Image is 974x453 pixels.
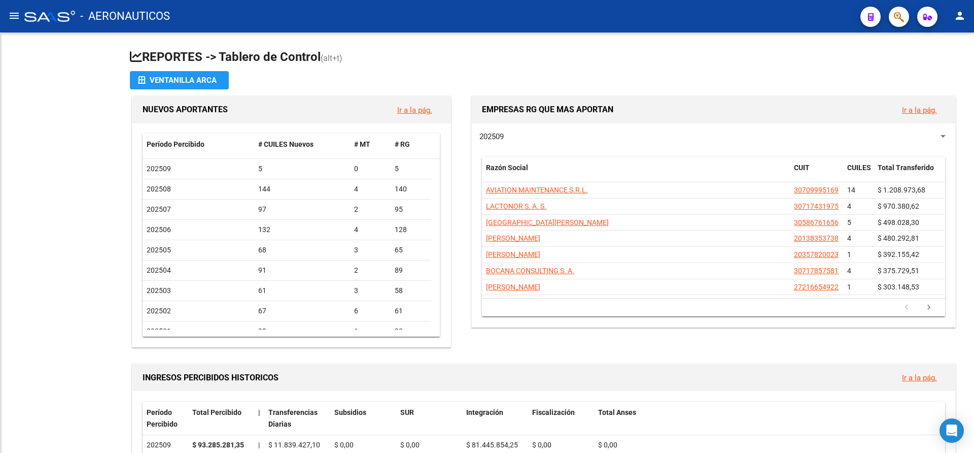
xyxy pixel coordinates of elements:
span: 202501 [147,327,171,335]
span: [PERSON_NAME] [486,234,540,242]
mat-icon: person [954,10,966,22]
a: go to previous page [897,302,916,313]
span: $ 1.208.973,68 [878,186,925,194]
span: 202504 [147,266,171,274]
div: 144 [258,183,346,195]
div: 92 [395,326,427,337]
span: 1 [847,283,851,291]
span: Total Transferido [878,164,934,172]
div: 61 [258,285,346,297]
span: Período Percibido [147,140,204,148]
datatable-header-cell: Período Percibido [143,134,254,155]
span: [PERSON_NAME] [486,283,540,291]
span: 4 [847,202,851,210]
div: 65 [395,244,427,256]
span: # CUILES Nuevos [258,140,314,148]
span: NUEVOS APORTANTES [143,105,228,114]
div: Ventanilla ARCA [138,71,221,89]
div: 2 [354,204,387,215]
div: 6 [354,326,387,337]
span: 20138353738 [794,234,839,242]
datatable-header-cell: Total Transferido [874,157,945,190]
span: 30717857581 [794,267,839,275]
span: $ 970.380,62 [878,202,919,210]
span: Total Percibido [192,408,241,416]
div: 4 [354,224,387,236]
datatable-header-cell: | [254,402,264,435]
button: Ventanilla ARCA [130,71,229,89]
datatable-header-cell: CUILES [843,157,874,190]
div: 0 [354,163,387,175]
datatable-header-cell: Fiscalización [528,402,594,435]
span: EMPRESAS RG QUE MAS APORTAN [482,105,613,114]
span: INGRESOS PERCIBIDOS HISTORICOS [143,373,279,382]
span: CUIT [794,164,810,172]
span: 202509 [147,165,171,173]
a: Ir a la pág. [902,106,937,115]
span: AVIATION MAINTENANCE S.R.L. [486,186,588,194]
div: 132 [258,224,346,236]
div: 89 [395,265,427,276]
span: SUR [400,408,414,416]
span: Transferencias Diarias [268,408,318,428]
datatable-header-cell: Período Percibido [143,402,188,435]
span: 30586761656 [794,218,839,226]
span: $ 11.839.427,10 [268,441,320,449]
span: # RG [395,140,410,148]
span: 14 [847,186,855,194]
span: 4 [847,267,851,275]
datatable-header-cell: # MT [350,134,391,155]
datatable-header-cell: SUR [396,402,462,435]
span: [GEOGRAPHIC_DATA][PERSON_NAME] [486,218,609,226]
div: 98 [258,326,346,337]
datatable-header-cell: Total Percibido [188,402,254,435]
strong: $ 93.285.281,35 [192,441,244,449]
div: 202509 [147,439,184,451]
span: $ 81.445.854,25 [466,441,518,449]
div: 6 [354,305,387,317]
a: go to next page [919,302,938,313]
span: 4 [847,234,851,242]
span: Fiscalización [532,408,575,416]
span: $ 0,00 [598,441,617,449]
span: 1 [847,250,851,258]
span: - AERONAUTICOS [80,5,170,27]
span: $ 303.148,53 [878,283,919,291]
datatable-header-cell: Transferencias Diarias [264,402,330,435]
div: 3 [354,285,387,297]
span: LACTONOR S. A. S. [486,202,546,210]
span: CUILES [847,164,871,172]
div: Open Intercom Messenger [940,418,964,443]
span: $ 498.028,30 [878,218,919,226]
h1: REPORTES -> Tablero de Control [130,49,958,67]
span: $ 0,00 [400,441,420,449]
div: 3 [354,244,387,256]
span: 5 [847,218,851,226]
datatable-header-cell: Total Anses [594,402,936,435]
span: 202503 [147,286,171,295]
mat-icon: menu [8,10,20,22]
span: $ 375.729,51 [878,267,919,275]
span: 30717431975 [794,202,839,210]
div: 61 [395,305,427,317]
span: | [258,408,260,416]
span: Integración [466,408,503,416]
span: | [258,441,260,449]
span: 20357820023 [794,250,839,258]
datatable-header-cell: # CUILES Nuevos [254,134,351,155]
span: 202509 [479,132,504,141]
span: Período Percibido [147,408,178,428]
span: 27216654922 [794,283,839,291]
span: 202502 [147,307,171,315]
a: Ir a la pág. [397,106,432,115]
div: 68 [258,244,346,256]
div: 91 [258,265,346,276]
div: 67 [258,305,346,317]
a: Ir a la pág. [902,373,937,382]
div: 2 [354,265,387,276]
span: [PERSON_NAME] [486,250,540,258]
button: Ir a la pág. [894,368,945,387]
span: $ 0,00 [334,441,354,449]
datatable-header-cell: Subsidios [330,402,396,435]
div: 5 [395,163,427,175]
